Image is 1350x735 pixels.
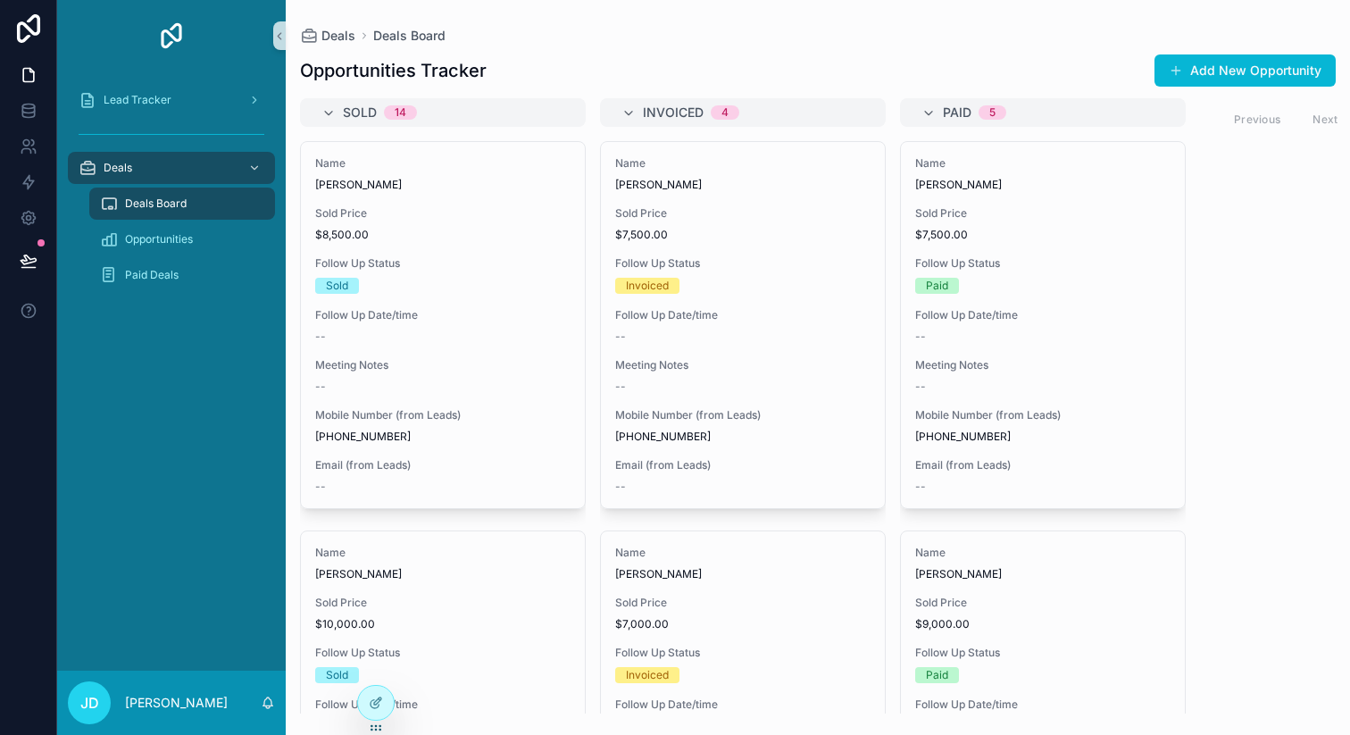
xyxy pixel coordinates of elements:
span: Follow Up Status [915,256,1171,271]
span: Sold Price [615,596,871,610]
span: [PERSON_NAME] [615,567,871,581]
a: Deals [300,27,355,45]
span: Follow Up Status [315,646,571,660]
span: Paid Deals [125,268,179,282]
span: Sold Price [915,206,1171,221]
span: -- [315,480,326,494]
span: Name [315,156,571,171]
span: Deals Board [125,196,187,211]
span: -- [615,380,626,394]
span: Follow Up Status [315,256,571,271]
span: $7,000.00 [615,617,871,631]
span: Deals [104,161,132,175]
span: JD [80,692,99,714]
span: Name [615,546,871,560]
span: Follow Up Date/time [915,308,1171,322]
a: Deals Board [89,188,275,220]
span: Name [915,546,1171,560]
a: Name[PERSON_NAME]Sold Price$7,500.00Follow Up StatusPaidFollow Up Date/time--Meeting Notes--Mobil... [900,141,1186,509]
span: -- [315,330,326,344]
span: [PERSON_NAME] [315,178,571,192]
div: 14 [395,105,406,120]
div: Sold [326,667,348,683]
a: Deals [68,152,275,184]
span: Meeting Notes [315,358,571,372]
div: Paid [926,667,948,683]
a: Deals Board [373,27,446,45]
span: -- [615,330,626,344]
span: Follow Up Status [615,256,871,271]
span: [PERSON_NAME] [615,178,871,192]
span: Follow Up Date/time [615,308,871,322]
span: -- [915,330,926,344]
span: Follow Up Date/time [315,308,571,322]
a: Lead Tracker [68,84,275,116]
span: Mobile Number (from Leads) [915,408,1171,422]
div: Invoiced [626,278,669,294]
span: Email (from Leads) [915,458,1171,472]
span: Sold Price [315,206,571,221]
img: App logo [157,21,186,50]
span: Deals [321,27,355,45]
span: [PHONE_NUMBER] [315,430,571,444]
span: $7,500.00 [915,228,1171,242]
button: Add New Opportunity [1154,54,1336,87]
span: Meeting Notes [915,358,1171,372]
span: Follow Up Date/time [915,697,1171,712]
div: Sold [326,278,348,294]
span: Mobile Number (from Leads) [615,408,871,422]
span: Sold Price [315,596,571,610]
span: Name [615,156,871,171]
span: -- [915,480,926,494]
span: Mobile Number (from Leads) [315,408,571,422]
span: Follow Up Status [915,646,1171,660]
span: Opportunities [125,232,193,246]
a: Name[PERSON_NAME]Sold Price$8,500.00Follow Up StatusSoldFollow Up Date/time--Meeting Notes--Mobil... [300,141,586,509]
span: Sold [343,104,377,121]
span: Email (from Leads) [315,458,571,472]
div: 5 [989,105,996,120]
div: Paid [926,278,948,294]
a: Paid Deals [89,259,275,291]
span: Email (from Leads) [615,458,871,472]
span: $10,000.00 [315,617,571,631]
span: Invoiced [643,104,704,121]
span: Sold Price [615,206,871,221]
span: [PERSON_NAME] [315,567,571,581]
span: Name [915,156,1171,171]
span: [PERSON_NAME] [915,178,1171,192]
span: Sold Price [915,596,1171,610]
span: Follow Up Date/time [615,697,871,712]
span: [PHONE_NUMBER] [915,430,1171,444]
span: Follow Up Date/time [315,697,571,712]
span: $8,500.00 [315,228,571,242]
a: Opportunities [89,223,275,255]
div: Invoiced [626,667,669,683]
span: $9,000.00 [915,617,1171,631]
span: Paid [943,104,971,121]
span: -- [615,480,626,494]
span: [PHONE_NUMBER] [615,430,871,444]
h1: Opportunities Tracker [300,58,487,83]
span: -- [315,380,326,394]
div: scrollable content [57,71,286,314]
a: Name[PERSON_NAME]Sold Price$7,500.00Follow Up StatusInvoicedFollow Up Date/time--Meeting Notes--M... [600,141,886,509]
span: Name [315,546,571,560]
span: $7,500.00 [615,228,871,242]
p: [PERSON_NAME] [125,694,228,712]
span: Meeting Notes [615,358,871,372]
span: Follow Up Status [615,646,871,660]
span: -- [915,380,926,394]
div: 4 [721,105,729,120]
span: [PERSON_NAME] [915,567,1171,581]
span: Lead Tracker [104,93,171,107]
